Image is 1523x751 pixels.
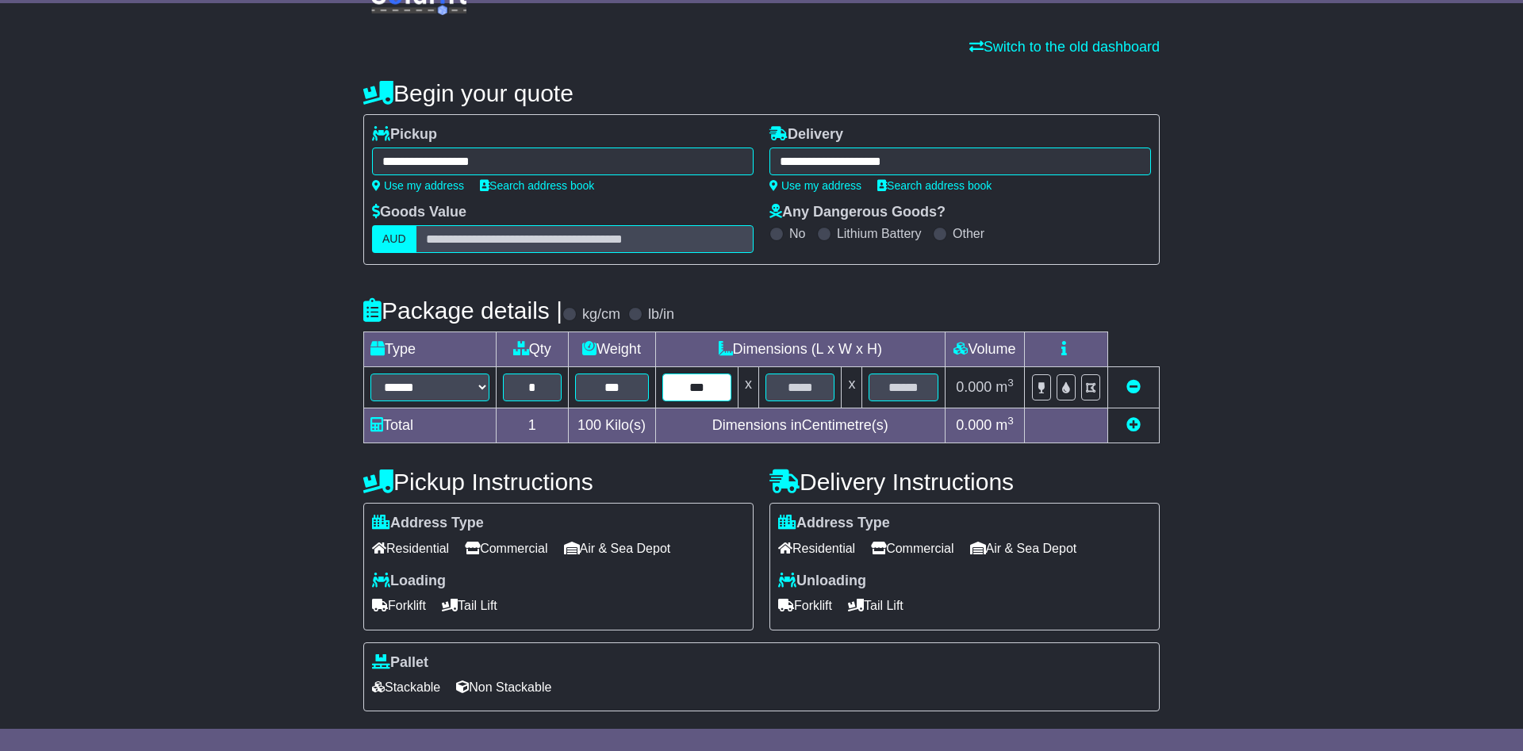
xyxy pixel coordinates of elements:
td: Weight [568,332,655,367]
label: Pallet [372,654,428,672]
label: lb/in [648,306,674,324]
a: Search address book [480,179,594,192]
span: Residential [372,536,449,561]
sup: 3 [1007,415,1014,427]
label: Other [953,226,984,241]
span: Air & Sea Depot [564,536,671,561]
td: Type [364,332,497,367]
td: Qty [497,332,569,367]
label: Lithium Battery [837,226,922,241]
span: Tail Lift [442,593,497,618]
span: Commercial [871,536,953,561]
span: Non Stackable [456,675,551,699]
td: x [738,367,759,408]
td: x [842,367,862,408]
td: Total [364,408,497,443]
a: Use my address [372,179,464,192]
td: Dimensions (L x W x H) [655,332,945,367]
span: Commercial [465,536,547,561]
a: Switch to the old dashboard [969,39,1160,55]
span: 0.000 [956,417,992,433]
td: Dimensions in Centimetre(s) [655,408,945,443]
a: Remove this item [1126,379,1141,395]
h4: Package details | [363,297,562,324]
h4: Begin your quote [363,80,1160,106]
span: Stackable [372,675,440,699]
label: AUD [372,225,416,253]
h4: Pickup Instructions [363,469,754,495]
h4: Delivery Instructions [769,469,1160,495]
span: Air & Sea Depot [970,536,1077,561]
a: Search address book [877,179,992,192]
span: m [996,379,1014,395]
td: Kilo(s) [568,408,655,443]
sup: 3 [1007,377,1014,389]
span: 100 [577,417,601,433]
td: 1 [497,408,569,443]
label: Unloading [778,573,866,590]
label: Loading [372,573,446,590]
span: Forklift [372,593,426,618]
span: m [996,417,1014,433]
label: No [789,226,805,241]
span: 0.000 [956,379,992,395]
a: Add new item [1126,417,1141,433]
span: Residential [778,536,855,561]
label: Any Dangerous Goods? [769,204,946,221]
label: Delivery [769,126,843,144]
span: Forklift [778,593,832,618]
label: kg/cm [582,306,620,324]
td: Volume [945,332,1024,367]
span: Tail Lift [848,593,903,618]
label: Address Type [778,515,890,532]
label: Pickup [372,126,437,144]
label: Goods Value [372,204,466,221]
a: Use my address [769,179,861,192]
label: Address Type [372,515,484,532]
